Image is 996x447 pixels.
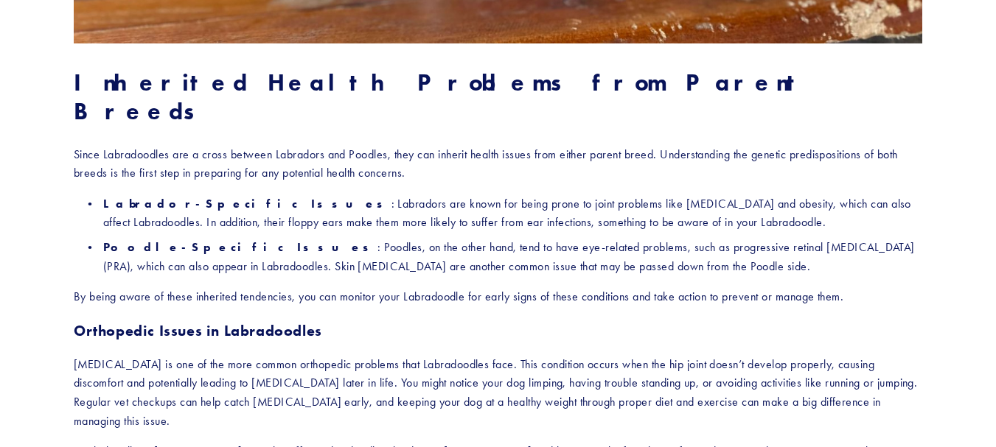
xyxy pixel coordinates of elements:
[74,68,828,124] strong: Inherited Health Problems from Parent Breeds
[103,197,391,211] strong: Labrador-Specific Issues
[74,287,922,306] p: By being aware of these inherited tendencies, you can monitor your Labradoodle for early signs of...
[74,322,322,339] strong: Orthopedic Issues in Labradoodles
[103,194,922,232] p: : Labradors are known for being prone to joint problems like [MEDICAL_DATA] and obesity, which ca...
[74,355,922,430] p: [MEDICAL_DATA] is one of the more common orthopedic problems that Labradoodles face. This conditi...
[103,240,377,254] strong: Poodle-Specific Issues
[103,238,922,275] p: : Poodles, on the other hand, tend to have eye-related problems, such as progressive retinal [MED...
[74,145,922,183] p: Since Labradoodles are a cross between Labradors and Poodles, they can inherit health issues from...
